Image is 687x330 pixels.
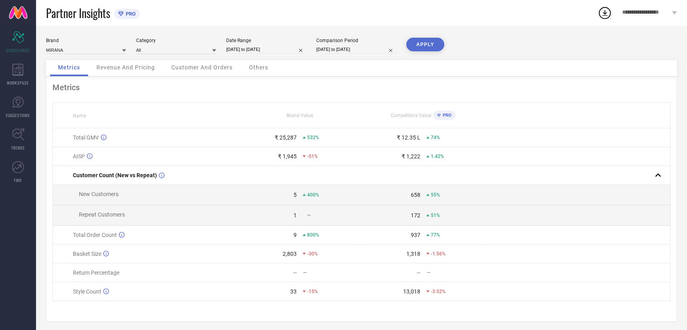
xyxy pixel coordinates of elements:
div: Brand [46,38,126,43]
div: Metrics [52,83,671,92]
div: 9 [293,232,297,238]
span: 532% [307,135,319,140]
div: 1,318 [406,251,420,257]
div: ₹ 1,222 [402,153,420,160]
span: PRO [441,113,452,118]
span: -15% [307,289,318,294]
span: -3.52% [431,289,446,294]
span: Customer And Orders [171,64,233,71]
span: Brand Value [287,113,313,118]
span: 51% [431,213,440,218]
div: Comparison Period [316,38,396,43]
span: SUGGESTIONS [6,112,30,118]
span: WORKSPACE [7,80,29,86]
div: Date Range [226,38,306,43]
button: APPLY [406,38,444,51]
span: 74% [431,135,440,140]
div: 658 [411,192,420,198]
div: ₹ 1,945 [278,153,297,160]
div: 1 [293,212,297,219]
span: 1.42% [431,154,444,159]
span: -51% [307,154,318,159]
div: Open download list [598,6,612,20]
span: — [307,213,311,218]
div: Category [136,38,216,43]
div: — [303,270,361,275]
div: 2,803 [283,251,297,257]
span: 400% [307,192,319,198]
div: 937 [411,232,420,238]
span: Partner Insights [46,5,110,21]
div: ₹ 25,287 [275,134,297,141]
div: 5 [293,192,297,198]
span: Total GMV [73,134,99,141]
input: Select date range [226,45,306,54]
input: Select comparison period [316,45,396,54]
span: Style Count [73,288,101,295]
div: 33 [290,288,297,295]
span: Competitors Value [391,113,431,118]
div: — [293,269,297,276]
span: Others [249,64,268,71]
span: 77% [431,232,440,238]
span: 55% [431,192,440,198]
span: -30% [307,251,318,257]
span: Total Order Count [73,232,117,238]
span: Customer Count (New vs Repeat) [73,172,157,178]
div: ₹ 12.35 L [397,134,420,141]
span: AISP [73,153,85,160]
span: Basket Size [73,251,101,257]
span: Name [73,113,86,119]
div: 172 [411,212,420,219]
span: -1.56% [431,251,446,257]
span: Revenue And Pricing [96,64,155,71]
span: SCORECARDS [6,47,30,53]
span: FWD [14,177,22,183]
span: Return Percentage [73,269,119,276]
span: New Customers [79,191,119,197]
span: Metrics [58,64,80,71]
span: PRO [124,11,136,17]
span: TRENDS [11,145,25,151]
div: — [416,269,421,276]
div: 13,018 [403,288,420,295]
span: 800% [307,232,319,238]
span: Repeat Customers [79,211,125,218]
div: — [427,270,485,275]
